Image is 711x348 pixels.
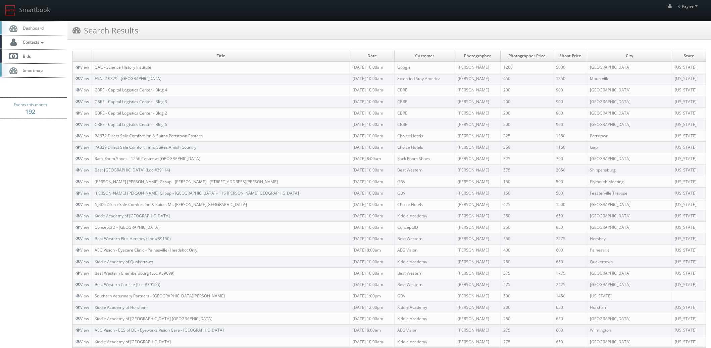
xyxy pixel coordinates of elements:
td: Best Western [395,164,455,176]
td: [DATE] 10:00am [350,187,395,199]
td: [DATE] 10:00am [350,336,395,347]
a: View [75,167,89,173]
td: [GEOGRAPHIC_DATA] [587,84,672,96]
td: [PERSON_NAME] [455,107,500,119]
td: CBRE [395,119,455,130]
a: View [75,76,89,81]
td: [PERSON_NAME] [455,233,500,245]
a: View [75,327,89,333]
td: [US_STATE] [672,302,706,313]
td: [US_STATE] [672,279,706,290]
td: Kiddie Academy [395,256,455,267]
td: Wilmington [587,325,672,336]
td: [PERSON_NAME] [455,290,500,301]
td: [DATE] 10:00am [350,142,395,153]
td: [PERSON_NAME] [455,313,500,325]
td: Kiddie Academy [395,210,455,221]
td: Gap [587,142,672,153]
td: [PERSON_NAME] [455,302,500,313]
a: [PERSON_NAME] [PERSON_NAME] Group - [PERSON_NAME] - [STREET_ADDRESS][PERSON_NAME] [95,179,278,185]
img: smartbook-logo.png [5,5,16,16]
td: 1150 [553,142,587,153]
td: [US_STATE] [672,267,706,279]
a: CBRE - Capital Logistics Center - Bldg 4 [95,87,167,93]
td: 275 [501,336,553,347]
a: View [75,144,89,150]
a: Concept3D - [GEOGRAPHIC_DATA] [95,224,159,230]
td: 575 [501,164,553,176]
a: Kiddie Academy of Horsham [95,304,148,310]
td: 650 [553,256,587,267]
td: [GEOGRAPHIC_DATA] [587,267,672,279]
td: 650 [553,313,587,325]
a: View [75,202,89,207]
td: [PERSON_NAME] [455,336,500,347]
td: 700 [553,153,587,164]
td: [GEOGRAPHIC_DATA] [587,119,672,130]
td: 450 [501,73,553,84]
td: [US_STATE] [672,222,706,233]
td: 200 [501,119,553,130]
td: Choice Hotels [395,142,455,153]
td: 600 [553,245,587,256]
td: [GEOGRAPHIC_DATA] [587,222,672,233]
td: Shippensburg [587,164,672,176]
td: Customer [395,50,455,62]
td: [DATE] 10:00am [350,199,395,210]
a: View [75,236,89,241]
td: [PERSON_NAME] [455,256,500,267]
span: Dashboard [19,25,44,31]
td: [US_STATE] [672,107,706,119]
td: [PERSON_NAME] [455,142,500,153]
td: Best Western [395,267,455,279]
td: [US_STATE] [672,164,706,176]
td: [US_STATE] [672,210,706,221]
td: [PERSON_NAME] [455,119,500,130]
td: Quakertown [587,256,672,267]
td: Painesville [587,245,672,256]
td: [US_STATE] [672,245,706,256]
td: 350 [501,210,553,221]
td: [GEOGRAPHIC_DATA] [587,107,672,119]
td: 325 [501,153,553,164]
td: [GEOGRAPHIC_DATA] [587,153,672,164]
td: Title [92,50,350,62]
td: Choice Hotels [395,199,455,210]
td: [PERSON_NAME] [455,73,500,84]
a: View [75,304,89,310]
a: Rack Room Shoes - 1256 Centre at [GEOGRAPHIC_DATA] [95,156,200,161]
td: Feasterville Trevose [587,187,672,199]
a: View [75,99,89,105]
a: Best Western Carlisle (Loc #39105) [95,282,160,287]
td: 1350 [553,73,587,84]
td: GBV [395,176,455,187]
td: 350 [501,142,553,153]
td: [PERSON_NAME] [455,130,500,141]
a: View [75,87,89,93]
td: [DATE] 10:00am [350,62,395,73]
td: [GEOGRAPHIC_DATA] [587,199,672,210]
td: Google [395,62,455,73]
td: [PERSON_NAME] [455,267,500,279]
span: Events this month [14,101,47,108]
td: State [672,50,706,62]
td: 2275 [553,233,587,245]
td: 900 [553,96,587,107]
td: 500 [553,187,587,199]
td: [PERSON_NAME] [455,96,500,107]
td: Kiddie Academy [395,313,455,325]
td: [PERSON_NAME] [455,245,500,256]
td: [GEOGRAPHIC_DATA] [587,279,672,290]
td: [US_STATE] [672,130,706,141]
a: CBRE - Capital Logistics Center - Bldg 2 [95,110,167,116]
a: Best Western Plus Hershey (Loc #39150) [95,236,171,241]
td: [DATE] 10:00am [350,119,395,130]
td: [DATE] 10:00am [350,313,395,325]
td: [PERSON_NAME] [455,187,500,199]
td: Pottstown [587,130,672,141]
td: 200 [501,84,553,96]
td: [DATE] 10:00am [350,176,395,187]
td: [DATE] 1:00pm [350,290,395,301]
a: AEG Vision - ECS of DE - Eyeworks Vision Care - [GEOGRAPHIC_DATA] [95,327,224,333]
td: [PERSON_NAME] [455,222,500,233]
